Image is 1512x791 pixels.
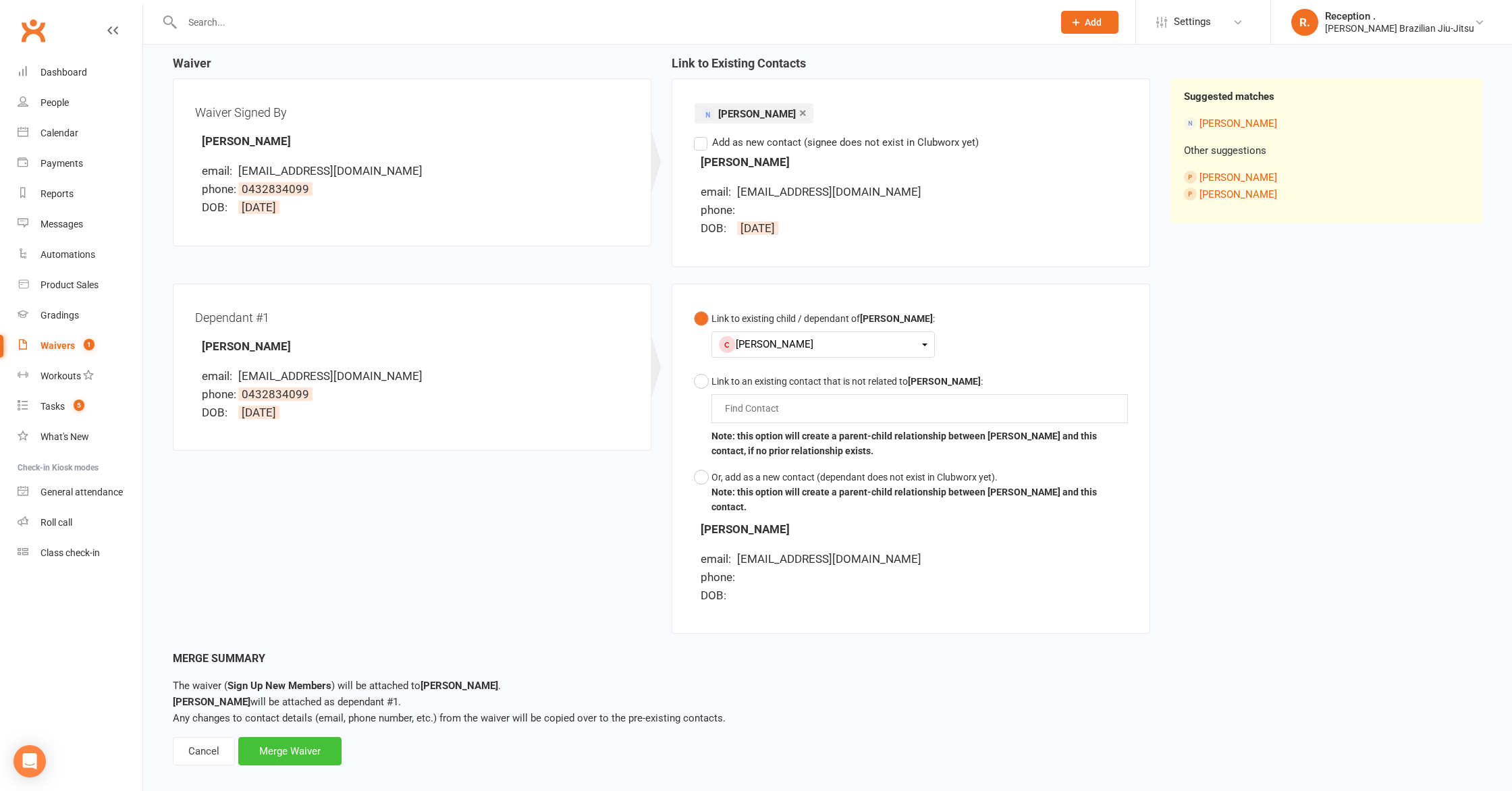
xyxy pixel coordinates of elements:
[1199,188,1277,200] a: [PERSON_NAME]
[173,650,1482,667] div: Merge Summary
[18,361,142,391] a: Workouts
[1325,22,1474,34] div: [PERSON_NAME] Brazilian Jiu-Jitsu
[718,108,796,120] span: [PERSON_NAME]
[40,67,87,78] div: Dashboard
[40,517,72,528] div: Roll call
[202,134,291,148] strong: [PERSON_NAME]
[238,406,279,419] span: [DATE]
[202,198,236,217] div: DOB:
[18,300,142,331] a: Gradings
[672,57,1150,78] h3: Link to Existing Contacts
[694,369,1128,464] button: Link to an existing contact that is not related to[PERSON_NAME]:Note: this option will create a p...
[701,219,734,238] div: DOB:
[40,279,99,290] div: Product Sales
[737,185,921,198] span: [EMAIL_ADDRESS][DOMAIN_NAME]
[173,680,501,692] span: The waiver ( ) will be attached to .
[18,508,142,538] a: Roll call
[40,310,79,321] div: Gradings
[1199,117,1277,130] a: [PERSON_NAME]
[173,696,401,708] span: will be attached as dependant #1.
[18,391,142,422] a: Tasks 5
[737,221,778,235] span: [DATE]
[1061,11,1118,34] button: Add
[724,400,786,416] input: Find Contact
[719,335,927,354] div: [PERSON_NAME]
[711,487,1097,512] b: Note: this option will create a parent-child relationship between [PERSON_NAME] and this contact.
[202,162,236,180] div: email:
[40,128,78,138] div: Calendar
[737,552,921,566] span: [EMAIL_ADDRESS][DOMAIN_NAME]
[40,487,123,497] div: General attendance
[202,367,236,385] div: email:
[13,745,46,778] div: Open Intercom Messenger
[202,404,236,422] div: DOB:
[711,374,1128,389] div: Link to an existing contact that is not related to :
[1184,144,1266,157] span: Other suggestions
[1184,90,1274,103] strong: Suggested matches
[694,134,979,151] label: Add as new contact (signee does not exist in Clubworx yet)
[701,155,790,169] strong: [PERSON_NAME]
[40,188,74,199] div: Reports
[202,385,236,404] div: phone:
[711,470,1128,485] div: Or, add as a new contact (dependant does not exist in Clubworx yet).
[238,164,423,178] span: [EMAIL_ADDRESS][DOMAIN_NAME]
[18,148,142,179] a: Payments
[421,680,498,692] strong: [PERSON_NAME]
[18,179,142,209] a: Reports
[1174,7,1211,37] span: Settings
[40,97,69,108] div: People
[227,680,331,692] strong: Sign Up New Members
[40,249,95,260] div: Automations
[74,400,84,411] span: 5
[701,568,734,587] div: phone:
[18,240,142,270] a: Automations
[694,306,935,369] button: Link to existing child / dependant of[PERSON_NAME]:[PERSON_NAME]
[18,57,142,88] a: Dashboard
[195,306,629,329] div: Dependant #1
[40,158,83,169] div: Payments
[18,209,142,240] a: Messages
[173,737,235,765] div: Cancel
[16,13,50,47] a: Clubworx
[860,313,933,324] b: [PERSON_NAME]
[173,696,250,708] strong: [PERSON_NAME]
[908,376,981,387] b: [PERSON_NAME]
[40,431,89,442] div: What's New
[178,13,1044,32] input: Search...
[1291,9,1318,36] div: R.
[202,180,236,198] div: phone:
[238,737,342,765] div: Merge Waiver
[711,311,935,326] div: Link to existing child / dependant of :
[238,200,279,214] span: [DATE]
[694,464,1128,520] button: Or, add as a new contact (dependant does not exist in Clubworx yet).Note: this option will create...
[195,101,629,124] div: Waiver Signed By
[238,369,423,383] span: [EMAIL_ADDRESS][DOMAIN_NAME]
[173,678,1482,726] p: Any changes to contact details (email, phone number, etc.) from the waiver will be copied over to...
[40,401,65,412] div: Tasks
[40,219,83,229] div: Messages
[1199,171,1277,184] a: [PERSON_NAME]
[1085,17,1102,28] span: Add
[202,339,291,353] strong: [PERSON_NAME]
[701,183,734,201] div: email:
[701,522,790,536] strong: [PERSON_NAME]
[701,201,734,219] div: phone:
[238,387,313,401] span: 0432834099
[40,340,75,351] div: Waivers
[18,270,142,300] a: Product Sales
[18,538,142,568] a: Class kiosk mode
[18,88,142,118] a: People
[18,477,142,508] a: General attendance kiosk mode
[18,422,142,452] a: What's New
[701,550,734,568] div: email:
[701,587,734,605] div: DOB:
[40,371,81,381] div: Workouts
[1325,10,1474,22] div: Reception .
[799,102,807,124] a: ×
[711,431,1097,456] b: Note: this option will create a parent-child relationship between [PERSON_NAME] and this contact,...
[84,339,94,350] span: 1
[40,547,100,558] div: Class check-in
[18,118,142,148] a: Calendar
[238,182,313,196] span: 0432834099
[18,331,142,361] a: Waivers 1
